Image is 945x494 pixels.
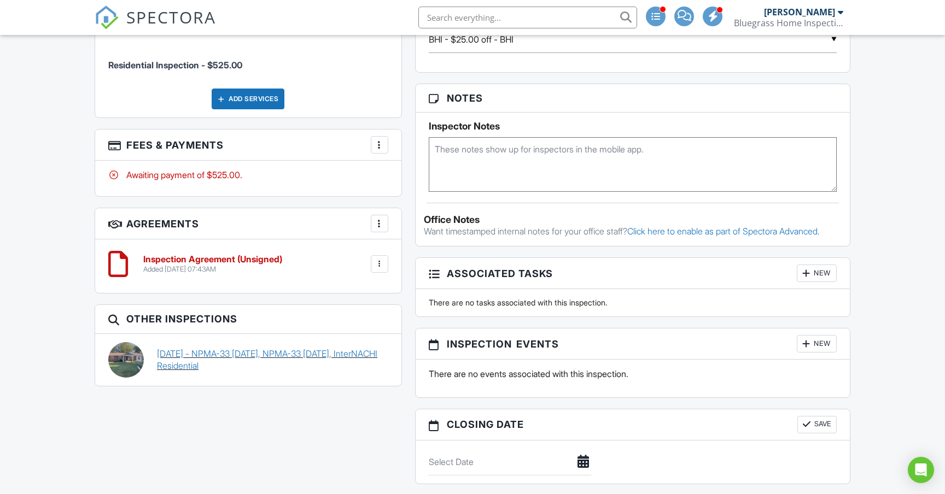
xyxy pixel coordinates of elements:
[908,457,934,483] div: Open Intercom Messenger
[447,417,524,432] span: Closing date
[416,84,850,113] h3: Notes
[126,5,216,28] span: SPECTORA
[424,214,842,225] div: Office Notes
[734,17,843,28] div: Bluegrass Home Inspections LLC
[108,60,242,70] span: Residential Inspection - $525.00
[95,5,119,30] img: The Best Home Inspection Software - Spectora
[95,130,401,161] h3: Fees & Payments
[95,305,401,333] h3: Other Inspections
[429,121,837,132] h5: Inspector Notes
[797,335,837,352] div: New
[108,169,388,181] div: Awaiting payment of $525.00.
[418,7,637,28] input: Search everything...
[447,337,512,351] span: Inspection
[516,337,559,351] span: Events
[157,348,388,372] a: [DATE] - NPMA-33 [DATE], NPMA-33 [DATE], InterNACHI Residential
[797,264,837,282] div: New
[143,265,282,274] div: Added [DATE] 07:43AM
[95,208,401,239] h3: Agreements
[447,266,553,281] span: Associated Tasks
[143,255,282,274] a: Inspection Agreement (Unsigned) Added [DATE] 07:43AM
[212,89,284,109] div: Add Services
[143,255,282,264] h6: Inspection Agreement (Unsigned)
[422,297,843,308] div: There are no tasks associated with this inspection.
[627,226,820,237] a: Click here to enable as part of Spectora Advanced.
[424,225,842,237] p: Want timestamped internal notes for your office staff?
[95,15,216,38] a: SPECTORA
[108,39,388,80] li: Service: Residential Inspection
[429,449,591,475] input: Select Date
[797,416,837,433] button: Save
[764,7,835,17] div: [PERSON_NAME]
[429,368,837,380] p: There are no events associated with this inspection.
